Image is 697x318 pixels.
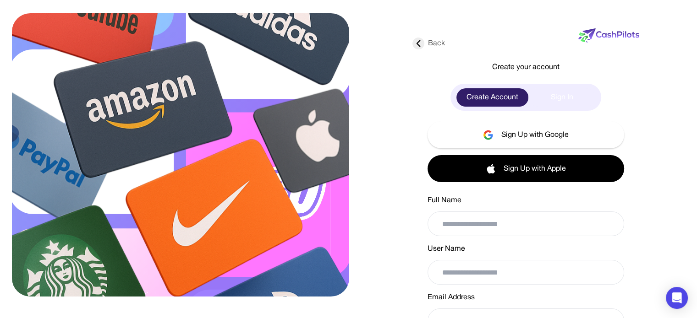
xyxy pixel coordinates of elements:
div: Back [412,38,445,49]
button: Sign Up with Apple [428,155,624,182]
div: Open Intercom Messenger [666,287,688,309]
button: Sign Up with Google [428,121,624,148]
img: google-logo.svg [483,130,494,140]
div: Sign In [528,88,595,107]
div: Email Address [428,292,624,303]
img: sign-up.svg [12,13,349,296]
img: new-logo.svg [578,28,639,43]
div: User Name [428,243,624,254]
div: Full Name [428,195,624,206]
div: Create your account [412,62,639,73]
img: apple-logo.svg [486,164,496,174]
div: Create Account [456,88,528,107]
